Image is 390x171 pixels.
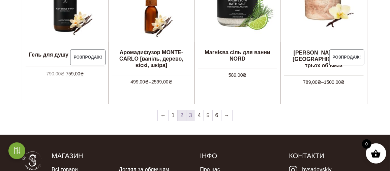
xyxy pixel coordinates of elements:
h2: Магнієва сіль для ванни NORD [195,46,281,65]
h5: Інфо [200,151,279,160]
a: 4 [195,110,204,121]
h2: Гель для душу Monte-Carlo [22,46,108,63]
a: 5 [204,110,212,121]
h2: Аромадифузор MONTE-CARLO [ваніль, дерево, віскі, шкіра] [109,46,194,71]
h5: Магазин [52,151,190,160]
a: ← [158,110,169,121]
bdi: 499,00 [131,79,149,84]
a: 3 [186,110,195,121]
a: 6 [213,110,221,121]
span: Розпродаж! [329,49,365,66]
span: – [284,75,364,86]
span: ₴ [318,79,321,85]
bdi: 790,00 [47,71,65,76]
bdi: 2599,00 [151,79,172,84]
span: ₴ [341,79,345,85]
span: Розпродаж! [70,49,106,66]
a: → [221,110,232,121]
span: ₴ [243,72,247,78]
span: ₴ [145,79,149,84]
bdi: 589,00 [229,72,247,78]
span: – [112,75,191,85]
a: 1 [169,110,177,121]
bdi: 789,00 [303,79,322,85]
span: 0 [362,139,371,149]
span: 2 [178,110,186,121]
span: ₴ [80,71,84,76]
bdi: 759,00 [66,71,84,76]
span: ₴ [61,71,64,76]
span: ₴ [169,79,172,84]
h2: [PERSON_NAME] свіча [GEOGRAPHIC_DATA] в трьох об’ємах [281,47,367,72]
bdi: 1500,00 [324,79,345,85]
h5: Контакти [289,151,368,160]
